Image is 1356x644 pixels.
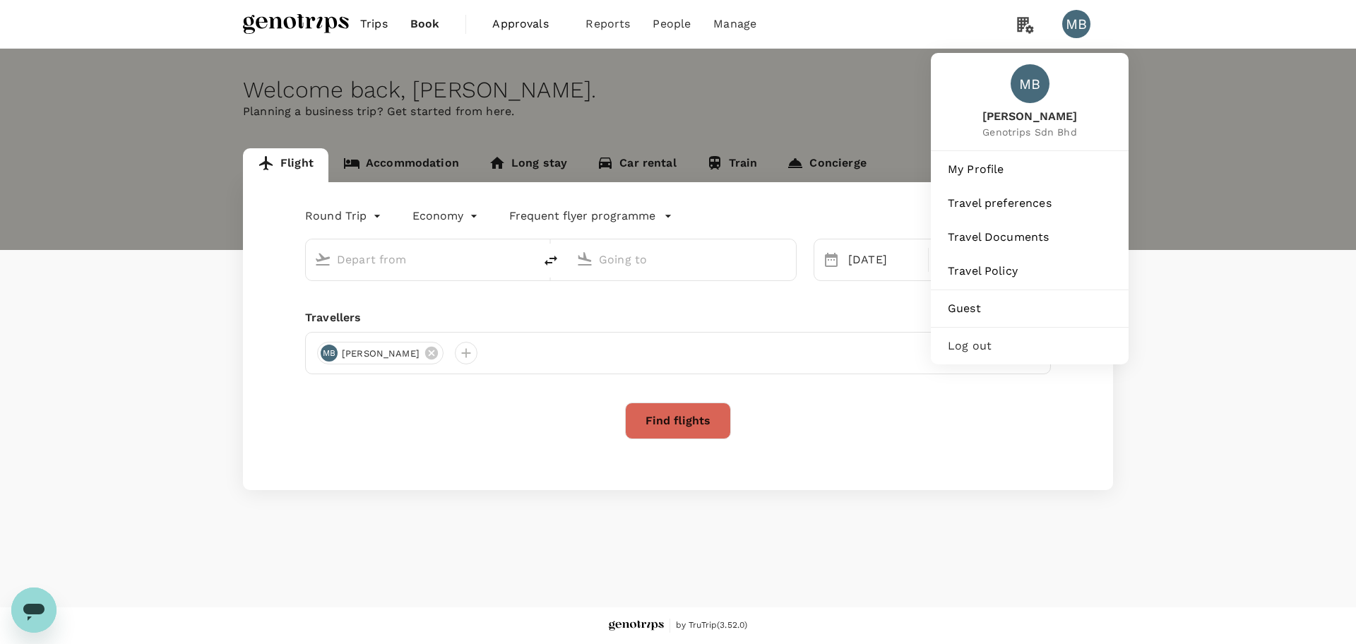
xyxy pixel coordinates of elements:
[243,103,1113,120] p: Planning a business trip? Get started from here.
[412,205,481,227] div: Economy
[948,263,1112,280] span: Travel Policy
[936,188,1123,219] a: Travel preferences
[599,249,766,270] input: Going to
[328,148,474,182] a: Accommodation
[948,229,1112,246] span: Travel Documents
[843,246,925,274] div: [DATE]
[786,258,789,261] button: Open
[410,16,440,32] span: Book
[333,347,428,361] span: [PERSON_NAME]
[1062,10,1090,38] div: MB
[305,309,1051,326] div: Travellers
[948,300,1112,317] span: Guest
[585,16,630,32] span: Reports
[936,154,1123,185] a: My Profile
[534,244,568,278] button: delete
[653,16,691,32] span: People
[676,619,748,633] span: by TruTrip ( 3.52.0 )
[11,588,56,633] iframe: Button to launch messaging window
[305,205,384,227] div: Round Trip
[1011,64,1049,103] div: MB
[243,77,1113,103] div: Welcome back , [PERSON_NAME] .
[474,148,582,182] a: Long stay
[317,342,444,364] div: MB[PERSON_NAME]
[524,258,527,261] button: Open
[321,345,338,362] div: MB
[582,148,691,182] a: Car rental
[948,195,1112,212] span: Travel preferences
[982,125,1078,139] span: Genotrips Sdn Bhd
[691,148,773,182] a: Train
[936,330,1123,362] div: Log out
[936,222,1123,253] a: Travel Documents
[625,402,731,439] button: Find flights
[509,208,672,225] button: Frequent flyer programme
[509,208,655,225] p: Frequent flyer programme
[492,16,563,32] span: Approvals
[982,109,1078,125] span: [PERSON_NAME]
[243,8,349,40] img: Genotrips - ALL
[948,338,1112,354] span: Log out
[772,148,881,182] a: Concierge
[609,621,664,631] img: Genotrips - ALL
[360,16,388,32] span: Trips
[936,256,1123,287] a: Travel Policy
[948,161,1112,178] span: My Profile
[243,148,328,182] a: Flight
[337,249,504,270] input: Depart from
[936,293,1123,324] a: Guest
[713,16,756,32] span: Manage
